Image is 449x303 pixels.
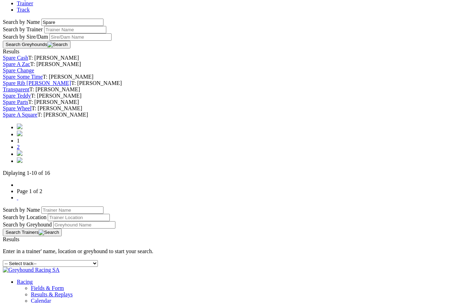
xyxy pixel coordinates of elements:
[17,0,33,6] a: Trainer
[3,112,38,118] a: Spare A Square
[3,236,446,243] div: Results
[3,99,28,105] a: Spare Parts
[3,67,34,73] a: Spare Change
[3,55,28,61] a: Spare Cash
[41,19,103,26] input: Search by Greyhound name
[3,26,43,32] label: Search by Trainer
[41,206,103,214] input: Search by Trainer Name
[3,214,46,220] label: Search by Location
[17,144,20,150] a: 2
[3,105,32,111] a: Spare Wheel
[17,188,42,194] a: Page 1 of 2
[3,86,29,92] a: Transparent
[3,74,446,80] div: T: [PERSON_NAME]
[17,150,22,156] img: chevron-right-pager-blue.svg
[3,34,48,40] label: Search by Sire/Dam
[17,138,20,144] span: 1
[3,93,31,99] a: Spare Teddy
[3,207,40,213] label: Search by Name
[31,285,64,291] a: Fields & Form
[3,170,446,176] p: Diplaying 1-10 of 16
[17,7,30,13] a: Track
[31,291,73,297] a: Results & Replays
[3,229,62,236] button: Search Trainers
[3,41,71,48] button: Search Greyhounds
[47,42,68,47] img: Search
[3,222,52,228] label: Search by Greyhound
[3,112,446,118] div: T: [PERSON_NAME]
[3,55,446,61] div: T: [PERSON_NAME]
[17,157,22,163] img: chevrons-right-pager-blue.svg
[49,33,112,41] input: Search by Sire/Dam name
[3,80,446,86] div: T: [PERSON_NAME]
[44,26,106,33] input: Search by Trainer name
[3,267,60,273] img: Greyhound Racing SA
[17,124,22,129] img: chevrons-left-pager-blue.svg
[39,230,59,235] img: Search
[48,214,110,221] input: Search by Trainer Location
[3,80,71,86] a: Spare Rib [PERSON_NAME]
[3,19,40,25] label: Search by Name
[53,221,115,229] input: Search by Greyhound Name
[3,61,446,67] div: T: [PERSON_NAME]
[3,99,446,105] div: T: [PERSON_NAME]
[3,48,446,55] div: Results
[17,279,33,285] a: Racing
[3,93,446,99] div: T: [PERSON_NAME]
[3,86,446,93] div: T: [PERSON_NAME]
[3,74,43,80] a: Spare Some Time
[3,248,446,255] p: Enter in a trainer' name, location or greyhound to start your search.
[17,131,22,136] img: chevron-left-pager-blue.svg
[3,61,30,67] a: Spare A Zac
[3,105,446,112] div: T: [PERSON_NAME]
